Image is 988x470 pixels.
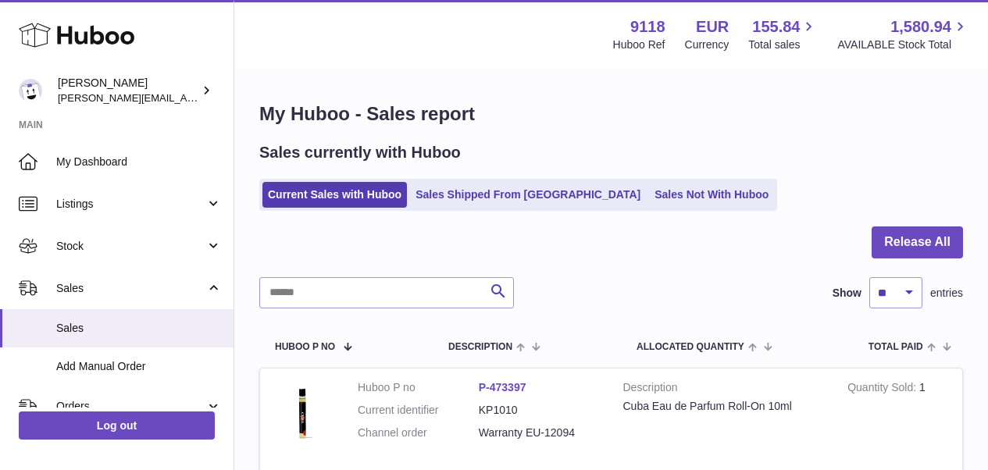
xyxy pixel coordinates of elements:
[685,37,729,52] div: Currency
[56,239,205,254] span: Stock
[479,403,600,418] dd: KP1010
[847,381,919,397] strong: Quantity Sold
[623,399,825,414] div: Cuba Eau de Parfum Roll-On 10ml
[890,16,951,37] span: 1,580.94
[56,197,205,212] span: Listings
[696,16,729,37] strong: EUR
[358,425,479,440] dt: Channel order
[275,342,335,352] span: Huboo P no
[623,380,825,399] strong: Description
[56,359,222,374] span: Add Manual Order
[410,182,646,208] a: Sales Shipped From [GEOGRAPHIC_DATA]
[56,321,222,336] span: Sales
[630,16,665,37] strong: 9118
[262,182,407,208] a: Current Sales with Huboo
[56,399,205,414] span: Orders
[56,155,222,169] span: My Dashboard
[259,142,461,163] h2: Sales currently with Huboo
[837,16,969,52] a: 1,580.94 AVAILABLE Stock Total
[748,16,818,52] a: 155.84 Total sales
[479,425,600,440] dd: Warranty EU-12094
[752,16,800,37] span: 155.84
[837,37,969,52] span: AVAILABLE Stock Total
[748,37,818,52] span: Total sales
[833,286,861,301] label: Show
[358,403,479,418] dt: Current identifier
[19,411,215,440] a: Log out
[58,76,198,105] div: [PERSON_NAME]
[19,79,42,102] img: freddie.sawkins@czechandspeake.com
[869,342,923,352] span: Total paid
[930,286,963,301] span: entries
[836,369,962,460] td: 1
[58,91,397,104] span: [PERSON_NAME][EMAIL_ADDRESS][PERSON_NAME][DOMAIN_NAME]
[259,101,963,126] h1: My Huboo - Sales report
[448,342,512,352] span: Description
[872,226,963,258] button: Release All
[649,182,774,208] a: Sales Not With Huboo
[637,342,744,352] span: ALLOCATED Quantity
[358,380,479,395] dt: Huboo P no
[56,281,205,296] span: Sales
[479,381,526,393] a: P-473397
[272,380,334,443] img: Roll_EdP_Cuba_cut_out_lid_on-scaled.jpeg
[613,37,665,52] div: Huboo Ref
